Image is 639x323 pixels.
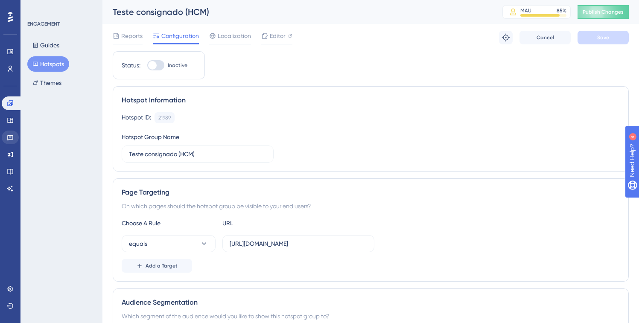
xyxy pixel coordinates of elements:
span: Configuration [161,31,199,41]
button: Hotspots [27,56,69,72]
button: equals [122,235,216,252]
div: 21989 [158,114,171,121]
div: URL [222,218,316,228]
div: Teste consignado (HCM) [113,6,481,18]
span: Add a Target [146,262,178,269]
span: Localization [218,31,251,41]
span: Cancel [537,34,554,41]
button: Guides [27,38,64,53]
button: Themes [27,75,67,90]
span: Save [597,34,609,41]
div: Which segment of the audience would you like to show this hotspot group to? [122,311,620,321]
input: yourwebsite.com/path [230,239,367,248]
button: Add a Target [122,259,192,273]
input: Type your Hotspot Group Name here [129,149,266,159]
div: Audience Segmentation [122,297,620,308]
span: Reports [121,31,143,41]
div: MAU [520,7,531,14]
div: 4 [59,4,62,11]
div: ENGAGEMENT [27,20,60,27]
span: equals [129,239,147,249]
div: Hotspot Information [122,95,620,105]
span: Need Help? [20,2,54,12]
div: Hotspot Group Name [122,132,179,142]
div: Hotspot ID: [122,112,151,123]
span: Publish Changes [583,9,624,15]
div: Choose A Rule [122,218,216,228]
div: Page Targeting [122,187,620,198]
button: Save [578,31,629,44]
span: Editor [270,31,286,41]
div: Status: [122,60,140,70]
div: On which pages should the hotspot group be visible to your end users? [122,201,620,211]
span: Inactive [168,62,187,69]
div: 85 % [557,7,566,14]
button: Publish Changes [578,5,629,19]
button: Cancel [519,31,571,44]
